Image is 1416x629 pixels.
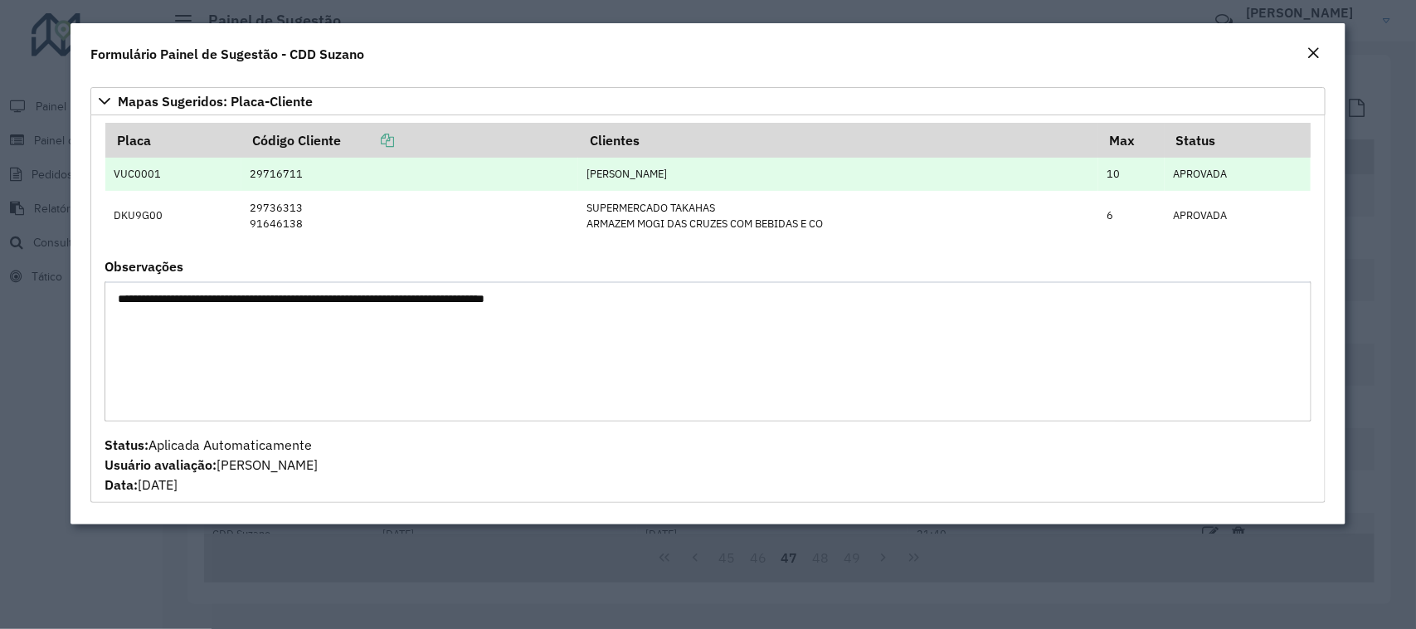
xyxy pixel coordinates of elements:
td: APROVADA [1165,158,1311,191]
span: Mapas Sugeridos: Placa-Cliente [118,95,313,108]
div: Mapas Sugeridos: Placa-Cliente [90,115,1325,503]
th: Placa [105,123,241,158]
h4: Formulário Painel de Sugestão - CDD Suzano [90,44,364,64]
td: 29736313 91646138 [241,191,578,240]
th: Max [1098,123,1165,158]
strong: Data: [105,476,138,493]
span: Aplicada Automaticamente [PERSON_NAME] [DATE] [105,436,318,493]
td: 6 [1098,191,1165,240]
td: SUPERMERCADO TAKAHAS ARMAZEM MOGI DAS CRUZES COM BEBIDAS E CO [578,191,1098,240]
td: [PERSON_NAME] [578,158,1098,191]
em: Fechar [1307,46,1321,60]
td: DKU9G00 [105,191,241,240]
td: 29716711 [241,158,578,191]
td: APROVADA [1165,191,1311,240]
a: Mapas Sugeridos: Placa-Cliente [90,87,1325,115]
td: VUC0001 [105,158,241,191]
a: Copiar [341,132,394,149]
td: 10 [1098,158,1165,191]
button: Close [1302,43,1326,65]
strong: Usuário avaliação: [105,456,217,473]
th: Clientes [578,123,1098,158]
strong: Status: [105,436,148,453]
th: Código Cliente [241,123,578,158]
label: Observações [105,256,183,276]
th: Status [1165,123,1311,158]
